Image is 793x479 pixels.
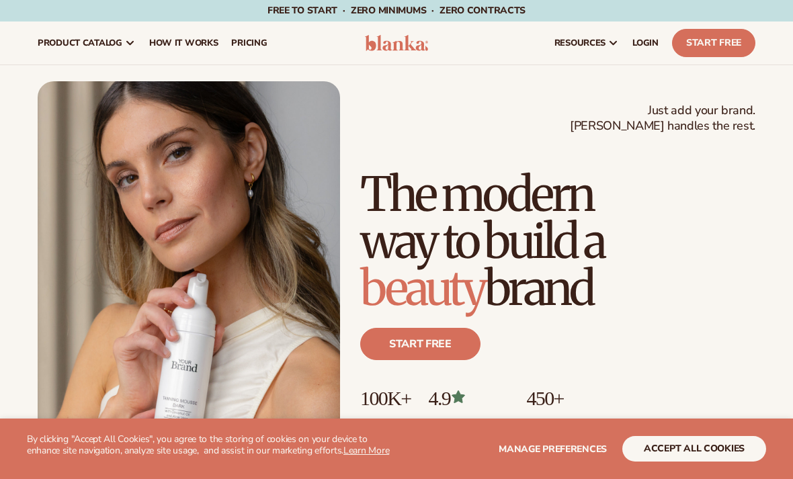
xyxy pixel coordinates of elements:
[526,387,628,409] p: 450+
[672,29,755,57] a: Start Free
[548,21,626,64] a: resources
[632,38,659,48] span: LOGIN
[38,38,122,48] span: product catalog
[360,409,415,431] p: Brands built
[429,409,513,431] p: Over 400 reviews
[429,387,513,409] p: 4.9
[360,387,415,409] p: 100K+
[554,38,606,48] span: resources
[231,38,267,48] span: pricing
[343,444,389,457] a: Learn More
[365,35,428,51] img: logo
[224,21,274,64] a: pricing
[27,434,396,457] p: By clicking "Accept All Cookies", you agree to the storing of cookies on your device to enhance s...
[526,409,628,431] p: High-quality products
[360,259,485,318] span: beauty
[149,38,218,48] span: How It Works
[570,103,755,134] span: Just add your brand. [PERSON_NAME] handles the rest.
[267,4,526,17] span: Free to start · ZERO minimums · ZERO contracts
[626,21,665,64] a: LOGIN
[360,171,755,312] h1: The modern way to build a brand
[499,436,607,462] button: Manage preferences
[499,443,607,455] span: Manage preferences
[360,328,481,360] a: Start free
[31,21,142,64] a: product catalog
[142,21,225,64] a: How It Works
[38,81,340,462] img: Female holding tanning mousse.
[622,436,766,462] button: accept all cookies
